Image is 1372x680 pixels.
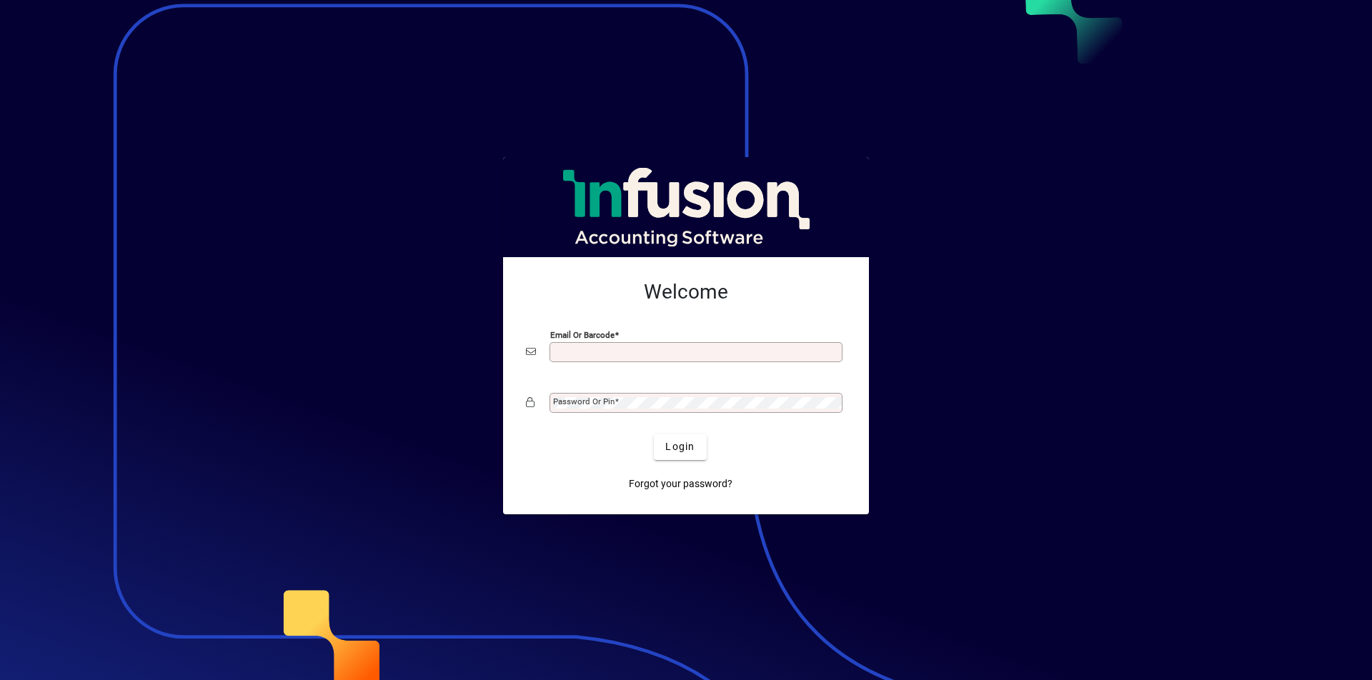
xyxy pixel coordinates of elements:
[665,439,695,454] span: Login
[629,476,732,491] span: Forgot your password?
[553,396,615,406] mat-label: Password or Pin
[623,471,738,497] a: Forgot your password?
[654,434,706,460] button: Login
[526,280,846,304] h2: Welcome
[550,329,615,339] mat-label: Email or Barcode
